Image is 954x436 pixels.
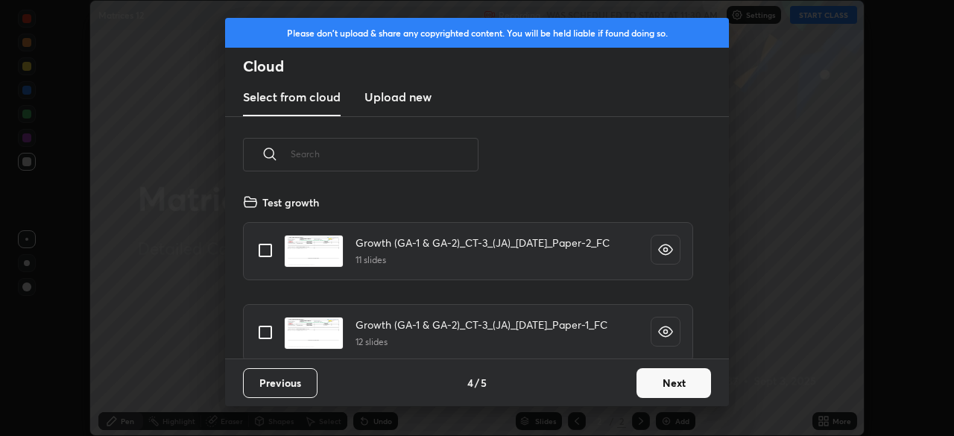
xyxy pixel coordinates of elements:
input: Search [291,122,478,186]
div: Please don't upload & share any copyrighted content. You will be held liable if found doing so. [225,18,729,48]
h5: 12 slides [356,335,607,349]
h2: Cloud [243,57,729,76]
h4: / [475,375,479,391]
h5: 11 slides [356,253,610,267]
h4: Growth (GA-1 & GA-2)_CT-3_(JA)_[DATE]_Paper-2_FC [356,235,610,250]
h4: 5 [481,375,487,391]
button: Next [636,368,711,398]
h4: Growth (GA-1 & GA-2)_CT-3_(JA)_[DATE]_Paper-1_FC [356,317,607,332]
h4: Test growth [262,195,319,210]
img: 1756274507HN2T5Q.pdf [284,317,344,350]
h4: 4 [467,375,473,391]
h3: Upload new [364,88,432,106]
div: grid [225,189,711,358]
img: 1756274477DO2NGD.pdf [284,235,344,268]
h3: Select from cloud [243,88,341,106]
button: Previous [243,368,318,398]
